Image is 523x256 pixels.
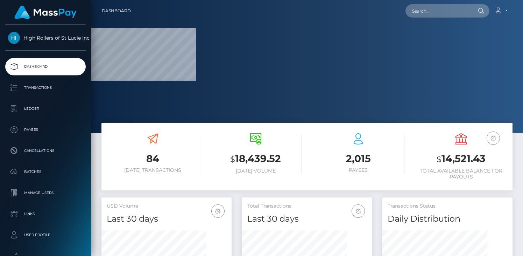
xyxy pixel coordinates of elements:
[5,121,86,139] a: Payees
[247,213,367,225] h4: Last 30 days
[312,152,405,166] h3: 2,015
[405,4,471,18] input: Search...
[312,167,405,173] h6: Payees
[5,79,86,96] a: Transactions
[5,100,86,117] a: Ledger
[230,154,235,164] small: $
[247,203,367,210] h5: Total Transactions
[8,188,83,198] p: Manage Users
[8,230,83,240] p: User Profile
[8,124,83,135] p: Payees
[210,168,302,174] h6: [DATE] Volume
[415,168,507,180] h6: Total Available Balance for Payouts
[5,205,86,223] a: Links
[5,226,86,244] a: User Profile
[5,35,86,41] span: High Rollers of St Lucie Inc
[14,6,77,19] img: MassPay Logo
[5,163,86,181] a: Batches
[107,167,199,173] h6: [DATE] Transactions
[388,203,507,210] h5: Transactions Status
[8,167,83,177] p: Batches
[5,142,86,160] a: Cancellations
[210,152,302,166] h3: 18,439.52
[8,146,83,156] p: Cancellations
[8,103,83,114] p: Ledger
[8,209,83,219] p: Links
[437,154,441,164] small: $
[8,61,83,72] p: Dashboard
[8,82,83,93] p: Transactions
[102,4,131,18] a: Dashboard
[388,213,507,225] h4: Daily Distribution
[5,184,86,202] a: Manage Users
[107,203,226,210] h5: USD Volume
[5,58,86,75] a: Dashboard
[107,213,226,225] h4: Last 30 days
[107,152,199,166] h3: 84
[415,152,507,166] h3: 14,521.43
[8,32,20,44] img: High Rollers of St Lucie Inc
